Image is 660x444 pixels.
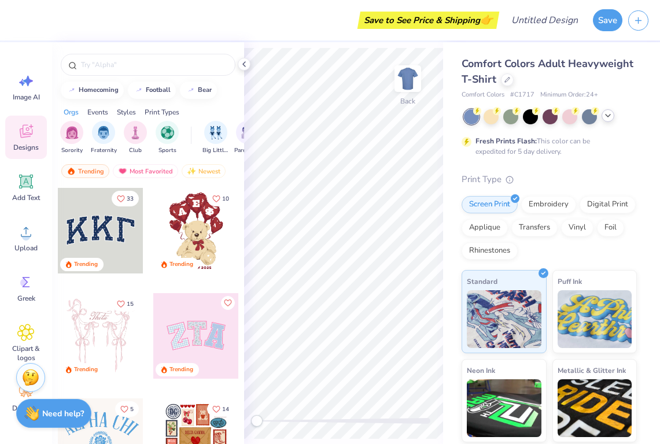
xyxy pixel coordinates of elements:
[202,121,229,155] button: filter button
[241,126,255,139] img: Parent's Weekend Image
[61,82,124,99] button: homecoming
[467,290,541,348] img: Standard
[13,143,39,152] span: Designs
[117,107,136,117] div: Styles
[130,406,134,412] span: 5
[467,364,495,376] span: Neon Ink
[7,344,45,362] span: Clipart & logos
[396,67,419,90] img: Back
[187,167,196,175] img: newest.gif
[467,275,497,287] span: Standard
[17,294,35,303] span: Greek
[207,401,234,417] button: Like
[480,13,493,27] span: 👉
[60,121,83,155] button: filter button
[209,126,222,139] img: Big Little Reveal Image
[127,196,134,202] span: 33
[558,275,582,287] span: Puff Ink
[180,82,217,99] button: bear
[198,87,212,93] div: bear
[97,126,110,139] img: Fraternity Image
[475,136,618,157] div: This color can be expedited for 5 day delivery.
[74,365,98,374] div: Trending
[462,196,518,213] div: Screen Print
[400,96,415,106] div: Back
[145,107,179,117] div: Print Types
[91,121,117,155] button: filter button
[42,408,84,419] strong: Need help?
[202,121,229,155] div: filter for Big Little Reveal
[593,9,622,31] button: Save
[251,415,263,427] div: Accessibility label
[112,296,139,312] button: Like
[186,87,196,94] img: trend_line.gif
[129,146,142,155] span: Club
[558,364,626,376] span: Metallic & Glitter Ink
[558,290,632,348] img: Puff Ink
[169,260,193,269] div: Trending
[561,219,593,236] div: Vinyl
[360,12,496,29] div: Save to See Price & Shipping
[580,196,636,213] div: Digital Print
[113,164,178,178] div: Most Favorited
[558,379,632,437] img: Metallic & Glitter Ink
[67,167,76,175] img: trending.gif
[87,107,108,117] div: Events
[510,90,534,100] span: # C1717
[124,121,147,155] button: filter button
[540,90,598,100] span: Minimum Order: 24 +
[61,146,83,155] span: Sorority
[202,146,229,155] span: Big Little Reveal
[161,126,174,139] img: Sports Image
[521,196,576,213] div: Embroidery
[169,365,193,374] div: Trending
[115,401,139,417] button: Like
[221,296,235,310] button: Like
[12,193,40,202] span: Add Text
[156,121,179,155] button: filter button
[61,164,109,178] div: Trending
[128,82,176,99] button: football
[91,121,117,155] div: filter for Fraternity
[207,191,234,206] button: Like
[502,9,587,32] input: Untitled Design
[182,164,226,178] div: Newest
[118,167,127,175] img: most_fav.gif
[222,196,229,202] span: 10
[158,146,176,155] span: Sports
[129,126,142,139] img: Club Image
[80,59,228,71] input: Try "Alpha"
[112,191,139,206] button: Like
[222,406,229,412] span: 14
[60,121,83,155] div: filter for Sorority
[67,87,76,94] img: trend_line.gif
[467,379,541,437] img: Neon Ink
[146,87,171,93] div: football
[64,107,79,117] div: Orgs
[462,219,508,236] div: Applique
[79,87,119,93] div: homecoming
[462,242,518,260] div: Rhinestones
[462,173,637,186] div: Print Type
[475,136,537,146] strong: Fresh Prints Flash:
[462,57,633,86] span: Comfort Colors Adult Heavyweight T-Shirt
[462,90,504,100] span: Comfort Colors
[234,121,261,155] div: filter for Parent's Weekend
[91,146,117,155] span: Fraternity
[13,92,40,102] span: Image AI
[234,121,261,155] button: filter button
[14,243,38,253] span: Upload
[127,301,134,307] span: 15
[134,87,143,94] img: trend_line.gif
[511,219,558,236] div: Transfers
[597,219,624,236] div: Foil
[65,126,79,139] img: Sorority Image
[124,121,147,155] div: filter for Club
[156,121,179,155] div: filter for Sports
[234,146,261,155] span: Parent's Weekend
[12,404,40,413] span: Decorate
[74,260,98,269] div: Trending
